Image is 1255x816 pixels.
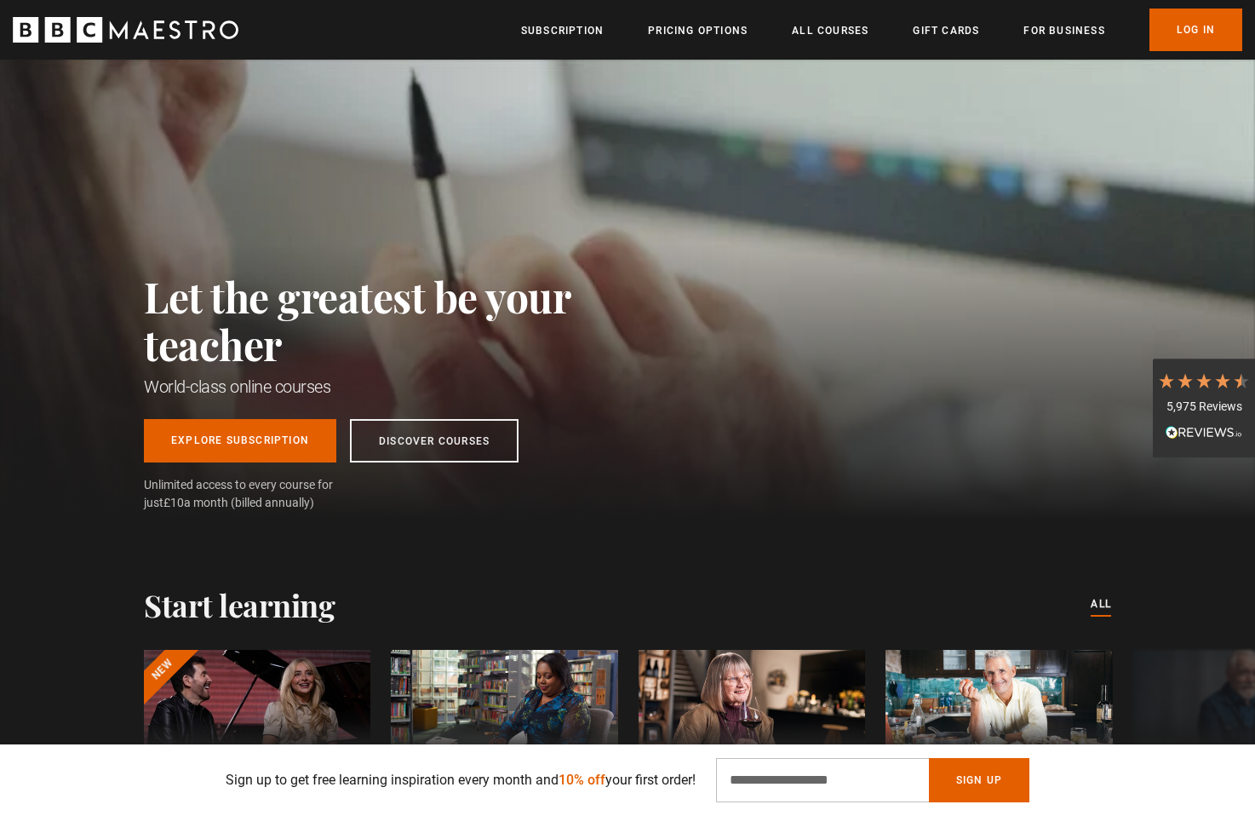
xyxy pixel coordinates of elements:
[226,770,696,790] p: Sign up to get free learning inspiration every month and your first order!
[144,650,370,778] a: New New Releases
[1091,595,1111,614] a: All
[913,22,979,39] a: Gift Cards
[648,22,748,39] a: Pricing Options
[559,772,605,788] span: 10% off
[144,419,336,463] a: Explore Subscription
[1166,426,1242,438] img: REVIEWS.io
[1157,371,1251,390] div: 4.7 Stars
[521,9,1242,51] nav: Primary
[1023,22,1104,39] a: For business
[639,650,865,778] a: Food & Drink
[144,476,374,512] span: Unlimited access to every course for just a month (billed annually)
[144,375,646,399] h1: World-class online courses
[350,419,519,463] a: Discover Courses
[1149,9,1242,51] a: Log In
[1157,424,1251,445] div: Read All Reviews
[929,758,1029,802] button: Sign Up
[1157,399,1251,416] div: 5,975 Reviews
[144,273,646,368] h2: Let the greatest be your teacher
[391,650,617,778] a: Writing
[1153,359,1255,457] div: 5,975 ReviewsRead All Reviews
[13,17,238,43] svg: BBC Maestro
[144,587,335,623] h2: Start learning
[792,22,868,39] a: All Courses
[885,650,1112,778] a: Wellness
[163,496,184,509] span: £10
[521,22,604,39] a: Subscription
